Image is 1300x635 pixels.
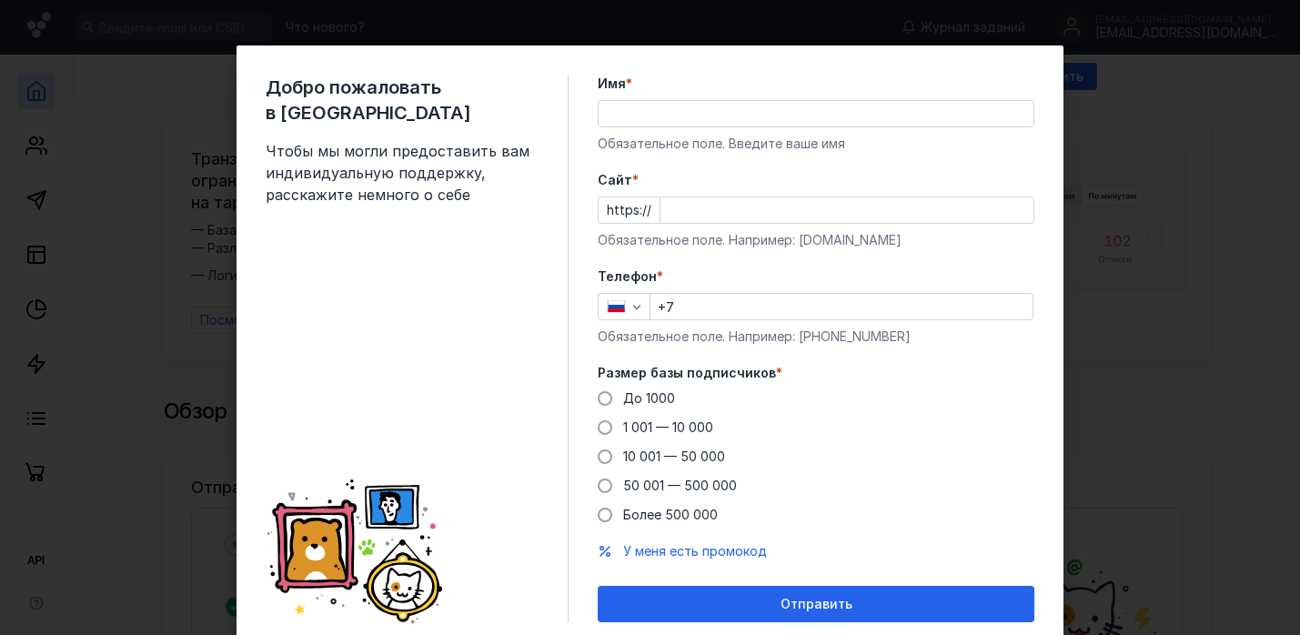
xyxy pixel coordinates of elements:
span: Добро пожаловать в [GEOGRAPHIC_DATA] [266,75,539,126]
span: 1 001 — 10 000 [623,419,713,435]
span: Чтобы мы могли предоставить вам индивидуальную поддержку, расскажите немного о себе [266,140,539,206]
div: Обязательное поле. Введите ваше имя [598,135,1034,153]
div: Обязательное поле. Например: [PHONE_NUMBER] [598,328,1034,346]
div: Обязательное поле. Например: [DOMAIN_NAME] [598,231,1034,249]
span: Cайт [598,171,632,189]
span: 10 001 — 50 000 [623,449,725,464]
span: До 1000 [623,390,675,406]
span: Отправить [781,597,852,612]
button: Отправить [598,586,1034,622]
span: 50 001 — 500 000 [623,478,737,493]
span: Телефон [598,267,657,286]
span: Имя [598,75,626,93]
span: Более 500 000 [623,507,718,522]
span: У меня есть промокод [623,543,767,559]
button: У меня есть промокод [623,542,767,560]
span: Размер базы подписчиков [598,364,776,382]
